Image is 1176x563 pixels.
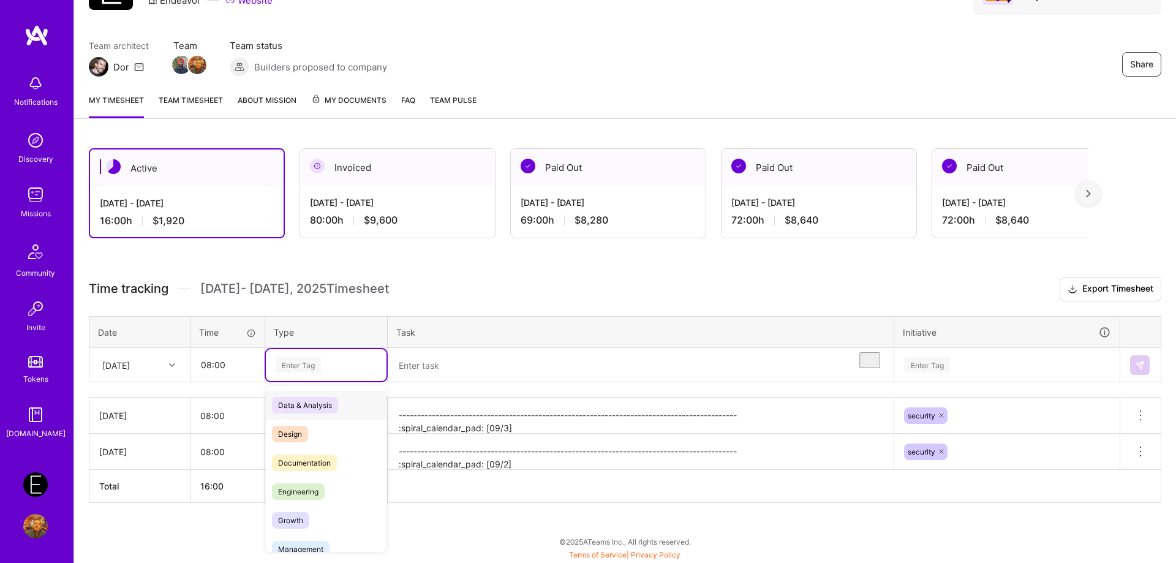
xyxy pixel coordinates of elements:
[169,362,175,368] i: icon Chevron
[942,159,957,173] img: Paid Out
[134,62,144,72] i: icon Mail
[100,214,274,227] div: 16:00 h
[364,214,398,227] span: $9,600
[188,56,206,74] img: Team Member Avatar
[100,197,274,210] div: [DATE] - [DATE]
[300,149,495,186] div: Invoiced
[569,550,627,559] a: Terms of Service
[89,39,149,52] span: Team architect
[89,94,144,118] a: My timesheet
[310,196,485,209] div: [DATE] - [DATE]
[159,94,223,118] a: Team timesheet
[90,149,284,187] div: Active
[785,214,818,227] span: $8,640
[23,297,48,321] img: Invite
[905,355,950,374] div: Enter Tag
[511,149,706,186] div: Paid Out
[20,472,51,497] a: Endeavor: Onlocation Mobile/Security- 3338TSV275
[401,94,415,118] a: FAQ
[173,55,189,75] a: Team Member Avatar
[23,372,48,385] div: Tokens
[23,71,48,96] img: bell
[254,61,387,74] span: Builders proposed to company
[21,207,51,220] div: Missions
[1086,189,1091,198] img: right
[908,447,935,456] span: security
[1130,58,1153,70] span: Share
[731,159,746,173] img: Paid Out
[310,214,485,227] div: 80:00 h
[26,321,45,334] div: Invite
[89,57,108,77] img: Team Architect
[722,149,916,186] div: Paid Out
[230,39,387,52] span: Team status
[276,355,321,374] div: Enter Tag
[908,411,935,420] span: security
[272,541,330,557] span: Management
[14,96,58,108] div: Notifications
[272,512,309,529] span: Growth
[310,159,325,173] img: Invoiced
[731,196,907,209] div: [DATE] - [DATE]
[942,214,1117,227] div: 72:00 h
[1068,283,1077,296] i: icon Download
[430,94,477,118] a: Team Pulse
[389,435,892,469] textarea: -------------------------------------------------------------------------------------------- :spi...
[191,349,264,381] input: HH:MM
[272,483,325,500] span: Engineering
[521,196,696,209] div: [DATE] - [DATE]
[190,399,265,432] input: HH:MM
[932,149,1127,186] div: Paid Out
[190,470,265,503] th: 16:00
[272,397,338,414] span: Data & Analysis
[903,325,1111,339] div: Initiative
[23,183,48,207] img: teamwork
[272,426,308,442] span: Design
[18,153,53,165] div: Discovery
[99,445,180,458] div: [DATE]
[1060,277,1161,301] button: Export Timesheet
[388,316,894,348] th: Task
[1122,52,1161,77] button: Share
[569,550,680,559] span: |
[311,94,386,118] a: My Documents
[21,237,50,266] img: Community
[265,316,388,348] th: Type
[113,61,129,74] div: Dor
[89,281,168,297] span: Time tracking
[89,470,190,503] th: Total
[199,326,256,339] div: Time
[389,349,892,382] textarea: To enrich screen reader interactions, please activate Accessibility in Grammarly extension settings
[272,455,337,471] span: Documentation
[575,214,608,227] span: $8,280
[172,56,190,74] img: Team Member Avatar
[23,514,48,538] img: User Avatar
[389,399,892,433] textarea: -------------------------------------------------------------------------------------------- :spi...
[200,281,389,297] span: [DATE] - [DATE] , 2025 Timesheet
[23,402,48,427] img: guide book
[23,128,48,153] img: discovery
[230,57,249,77] img: Builders proposed to company
[521,159,535,173] img: Paid Out
[995,214,1029,227] span: $8,640
[89,316,190,348] th: Date
[24,25,49,47] img: logo
[631,550,680,559] a: Privacy Policy
[311,94,386,107] span: My Documents
[106,159,121,174] img: Active
[173,39,205,52] span: Team
[99,409,180,422] div: [DATE]
[23,472,48,497] img: Endeavor: Onlocation Mobile/Security- 3338TSV275
[102,358,130,371] div: [DATE]
[6,427,66,440] div: [DOMAIN_NAME]
[731,214,907,227] div: 72:00 h
[521,214,696,227] div: 69:00 h
[16,266,55,279] div: Community
[430,96,477,105] span: Team Pulse
[20,514,51,538] a: User Avatar
[942,196,1117,209] div: [DATE] - [DATE]
[189,55,205,75] a: Team Member Avatar
[153,214,184,227] span: $1,920
[28,356,43,368] img: tokens
[238,94,296,118] a: About Mission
